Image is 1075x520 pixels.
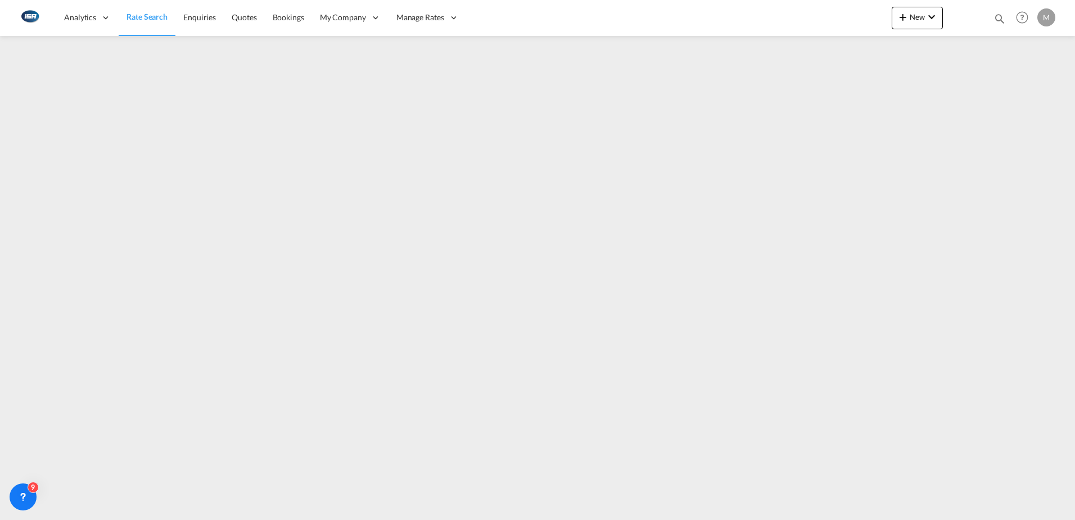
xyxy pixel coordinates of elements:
[64,12,96,23] span: Analytics
[127,12,168,21] span: Rate Search
[1037,8,1055,26] div: M
[896,12,938,21] span: New
[1013,8,1032,27] span: Help
[892,7,943,29] button: icon-plus 400-fgNewicon-chevron-down
[925,10,938,24] md-icon: icon-chevron-down
[183,12,216,22] span: Enquiries
[320,12,366,23] span: My Company
[273,12,304,22] span: Bookings
[1013,8,1037,28] div: Help
[993,12,1006,25] md-icon: icon-magnify
[993,12,1006,29] div: icon-magnify
[232,12,256,22] span: Quotes
[896,10,910,24] md-icon: icon-plus 400-fg
[17,5,42,30] img: 1aa151c0c08011ec8d6f413816f9a227.png
[396,12,444,23] span: Manage Rates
